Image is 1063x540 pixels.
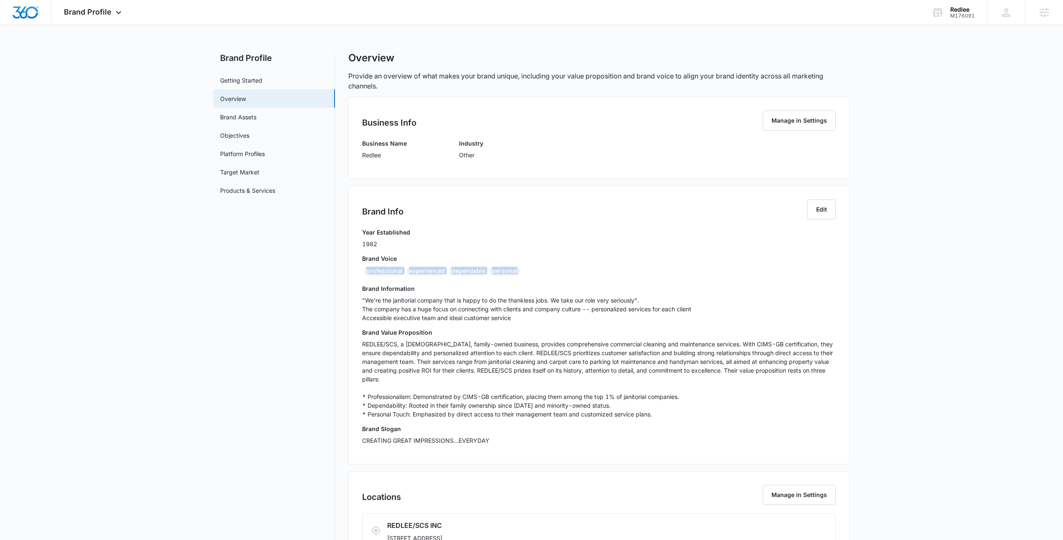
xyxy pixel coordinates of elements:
span: Brand Profile [64,8,112,16]
a: Getting Started [220,76,262,85]
div: experienced [407,266,447,276]
h2: Brand Profile [213,52,335,64]
p: Provide an overview of what makes your brand unique, including your value proposition and brand v... [348,71,850,91]
p: "We're the janitorial company that is happy to do the thankless jobs. We take our role very serio... [362,296,836,322]
p: Redlee [362,151,407,159]
h2: Locations [362,491,401,503]
a: Platform Profiles [220,149,265,158]
p: 1982 [362,240,410,248]
p: REDLEE/SCS, a [DEMOGRAPHIC_DATA], family-owned business, provides comprehensive commercial cleani... [362,340,836,419]
button: Manage in Settings [763,111,836,131]
p: CREATING GREAT IMPRESSIONS...EVERYDAY [362,436,836,445]
div: personal [490,266,520,276]
h3: Brand Slogan [362,424,836,433]
h3: Brand Value Proposition [362,328,836,337]
h3: Industry [459,139,483,148]
div: professional [364,266,405,276]
h2: Business Info [362,116,416,129]
h3: REDLEE/SCS INC [387,520,733,530]
h3: Business Name [362,139,407,148]
div: dependable [449,266,488,276]
h3: Year Established [362,228,410,237]
div: account name [950,6,975,13]
a: Overview [220,94,246,103]
h1: Overview [348,52,394,64]
button: Manage in Settings [763,485,836,505]
a: Products & Services [220,186,275,195]
p: Other [459,151,483,159]
a: Target Market [220,168,259,177]
a: Objectives [220,131,249,140]
h2: Brand Info [362,205,403,218]
div: account id [950,13,975,19]
button: Edit [807,199,836,220]
h3: Brand Voice [362,254,836,263]
a: Brand Assets [220,113,256,121]
h3: Brand Information [362,284,836,293]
